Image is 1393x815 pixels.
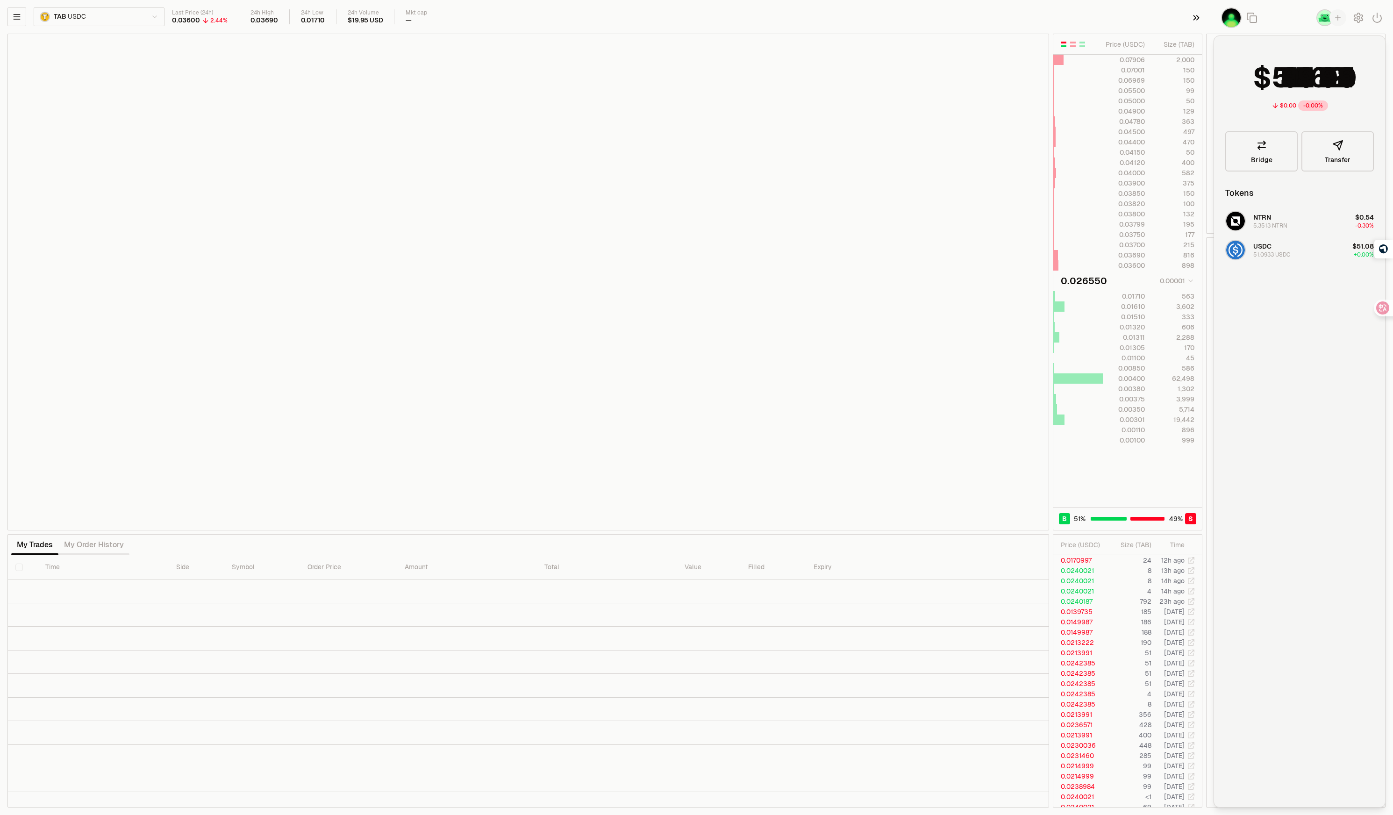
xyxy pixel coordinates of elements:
[250,9,278,16] div: 24h High
[1103,137,1145,147] div: 0.04400
[1103,179,1145,188] div: 0.03900
[1153,65,1194,75] div: 150
[1225,186,1254,200] div: Tokens
[1157,275,1194,286] button: 0.00001
[1253,251,1290,258] div: 51.0933 USDC
[1107,740,1152,751] td: 448
[1153,405,1194,414] div: 5,714
[1153,55,1194,64] div: 2,000
[1355,222,1374,229] span: -0.30%
[1169,514,1183,523] span: 49 %
[1103,127,1145,136] div: 0.04500
[1153,96,1194,106] div: 50
[1226,212,1245,230] img: NTRN Logo
[1103,353,1145,363] div: 0.01100
[1053,658,1107,668] td: 0.0242385
[1355,213,1374,222] span: $0.54
[1164,700,1185,708] time: [DATE]
[1103,302,1145,311] div: 0.01610
[1053,792,1107,802] td: 0.0240021
[1107,617,1152,627] td: 186
[1153,292,1194,301] div: 563
[1053,648,1107,658] td: 0.0213991
[1164,638,1185,647] time: [DATE]
[1053,802,1107,812] td: 0.0240021
[1053,555,1107,565] td: 0.0170997
[1153,230,1194,239] div: 177
[1225,131,1298,172] a: Bridge
[1221,7,1242,28] img: Wallet 3
[1164,608,1185,616] time: [DATE]
[1153,86,1194,95] div: 99
[1161,587,1185,595] time: 14h ago
[169,555,225,579] th: Side
[406,9,427,16] div: Mkt cap
[1161,566,1185,575] time: 13h ago
[1251,157,1272,163] span: Bridge
[1164,793,1185,801] time: [DATE]
[1103,364,1145,373] div: 0.00850
[1107,627,1152,637] td: 188
[741,555,806,579] th: Filled
[1103,240,1145,250] div: 0.03700
[1188,514,1193,523] span: S
[1354,251,1374,258] span: +0.00%
[1164,690,1185,698] time: [DATE]
[1061,274,1107,287] div: 0.026550
[1107,781,1152,792] td: 99
[1153,322,1194,332] div: 606
[1164,710,1185,719] time: [DATE]
[1153,240,1194,250] div: 215
[397,555,537,579] th: Amount
[1103,312,1145,322] div: 0.01510
[1164,803,1185,811] time: [DATE]
[172,16,200,25] div: 0.03600
[1053,617,1107,627] td: 0.0149987
[1053,740,1107,751] td: 0.0230036
[1153,384,1194,393] div: 1,302
[1153,209,1194,219] div: 132
[1103,209,1145,219] div: 0.03800
[1153,199,1194,208] div: 100
[1103,261,1145,270] div: 0.03600
[1107,792,1152,802] td: <1
[172,9,228,16] div: Last Price (24h)
[1103,415,1145,424] div: 0.00301
[1103,374,1145,383] div: 0.00400
[1107,679,1152,689] td: 51
[1153,353,1194,363] div: 45
[1103,436,1145,445] div: 0.00100
[210,17,228,24] div: 2.44%
[1107,565,1152,576] td: 8
[1107,648,1152,658] td: 51
[1053,627,1107,637] td: 0.0149987
[677,555,741,579] th: Value
[1107,761,1152,771] td: 99
[1107,586,1152,596] td: 4
[1153,107,1194,116] div: 129
[1253,222,1287,229] div: 5.3513 NTRN
[1164,751,1185,760] time: [DATE]
[1107,607,1152,617] td: 185
[1053,679,1107,689] td: 0.0242385
[1325,157,1350,163] span: Transfer
[1107,596,1152,607] td: 792
[1107,689,1152,699] td: 4
[1164,772,1185,780] time: [DATE]
[1153,436,1194,445] div: 999
[1107,555,1152,565] td: 24
[1159,540,1185,550] div: Time
[1053,720,1107,730] td: 0.0236571
[1164,762,1185,770] time: [DATE]
[406,16,412,25] div: —
[54,13,66,21] span: TAB
[1226,241,1245,259] img: USDC Logo
[1103,230,1145,239] div: 0.03750
[1053,709,1107,720] td: 0.0213991
[1107,802,1152,812] td: 69
[1352,242,1374,250] span: $51.08
[1107,720,1152,730] td: 428
[1107,751,1152,761] td: 285
[1053,576,1107,586] td: 0.0240021
[1316,9,1333,26] img: Leap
